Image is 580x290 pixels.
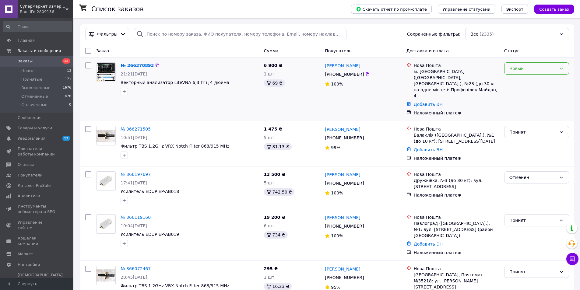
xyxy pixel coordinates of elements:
a: Усилитель EDUP EP-AB018 [121,189,179,194]
a: Фильтр TBS 1.2GHz VRX Notch Filter 868/915 MHz [121,144,229,148]
span: Фильтры [97,31,117,37]
span: 10:51[DATE] [121,135,147,140]
a: Фото товару [96,171,116,191]
button: Экспорт [501,5,528,14]
div: 69 ₴ [264,79,285,87]
div: 742.50 ₴ [264,188,294,196]
div: 734 ₴ [264,231,288,239]
a: Создать заказ [528,6,574,11]
div: Наложенный платеж [414,250,499,256]
div: 81.13 ₴ [264,143,292,150]
div: [PHONE_NUMBER] [324,134,365,142]
button: Чат с покупателем [566,253,578,265]
div: [PHONE_NUMBER] [324,179,365,187]
a: Добавить ЭН [414,147,443,152]
span: Покупатели [18,173,43,178]
span: Оплаченные [21,102,47,108]
span: 295 ₴ [264,266,278,271]
a: [PERSON_NAME] [325,126,360,132]
a: Фото товару [96,214,116,234]
div: 16.23 ₴ [264,283,292,290]
a: [PERSON_NAME] [325,172,360,178]
span: Заказы и сообщения [18,48,61,54]
span: Уведомления [18,136,45,141]
span: Новые [21,68,35,74]
span: Каталог ProSale [18,183,51,188]
a: Векторный анализатор LiteVNA 6,3 ГГц 4 дюйма [121,80,229,85]
span: 100% [331,82,343,86]
span: 99% [331,145,340,150]
span: Доставка и оплата [406,48,449,53]
span: 6 шт. [264,223,276,228]
div: м. [GEOGRAPHIC_DATA] ([GEOGRAPHIC_DATA], [GEOGRAPHIC_DATA].), №23 (до 30 кг на одне місце ): Проф... [414,68,499,99]
img: Фото товару [97,175,115,188]
span: 100% [331,190,343,195]
span: Выполненные [21,85,51,91]
span: Инструменты вебмастера и SEO [18,204,56,215]
h1: Список заказов [91,5,144,13]
a: Добавить ЭН [414,102,443,107]
span: 5 шт. [264,180,276,185]
a: Фото товару [96,126,116,145]
div: Наложенный платеж [414,155,499,161]
div: Принят [509,217,557,224]
span: Заказы [18,58,33,64]
div: Нова Пошта [414,62,499,68]
span: 1 шт. [264,72,276,76]
span: 0 [69,102,71,108]
input: Поиск [3,21,72,32]
span: Главная [18,38,35,43]
span: Статус [504,48,520,53]
span: 6 900 ₴ [264,63,283,68]
div: Нова Пошта [414,126,499,132]
div: Дружківка, №3 (до 30 кг): вул. [STREET_ADDRESS] [414,177,499,190]
a: № 366197697 [121,172,151,177]
span: 5 шт. [264,135,276,140]
span: Заказ [96,48,109,53]
span: Управление сайтом [18,220,56,231]
div: Нова Пошта [414,214,499,220]
span: 1676 [63,85,71,91]
a: № 366271505 [121,127,151,131]
div: Нова Пошта [414,266,499,272]
div: Наложенный платеж [414,110,499,116]
span: [DEMOGRAPHIC_DATA] и счета [18,272,63,289]
button: Скачать отчет по пром-оплате [351,5,432,14]
span: Сумма [264,48,279,53]
a: Фильтр TBS 1.2GHz VRX Notch Filter 868/915 MHz [121,283,229,288]
a: № 366370893 [121,63,154,68]
input: Поиск по номеру заказа, ФИО покупателя, номеру телефона, Email, номеру накладной [134,28,346,40]
span: 1 475 ₴ [264,127,283,131]
div: Принят [509,268,557,275]
a: № 366119160 [121,215,151,220]
span: 21:21[DATE] [121,72,147,76]
span: 12 [67,68,71,74]
img: Фото товару [97,269,115,281]
button: Создать заказ [534,5,574,14]
span: 13 500 ₴ [264,172,286,177]
a: Фото товару [96,62,116,82]
span: Показатели работы компании [18,146,56,157]
span: Отмененные [21,94,48,99]
span: Товары и услуги [18,125,52,131]
span: Покупатель [325,48,352,53]
a: [PERSON_NAME] [325,215,360,221]
div: [PHONE_NUMBER] [324,222,365,230]
span: 1 шт. [264,275,276,280]
div: Принят [509,129,557,135]
span: 100% [331,233,343,238]
a: Добавить ЭН [414,242,443,246]
span: Сохраненные фильтры: [407,31,460,37]
button: Управление статусами [438,5,495,14]
span: (2335) [480,32,494,37]
div: Павлоград ([GEOGRAPHIC_DATA].), №1: вул. [STREET_ADDRESS] (район [GEOGRAPHIC_DATA]) [414,220,499,239]
div: Новый [509,65,557,72]
span: Настройки [18,262,40,267]
img: Фото товару [97,63,115,82]
div: Балаклія ([GEOGRAPHIC_DATA].), №1 (до 10 кг): [STREET_ADDRESS][DATE] [414,132,499,144]
span: 10:04[DATE] [121,223,147,228]
span: Маркет [18,251,33,257]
